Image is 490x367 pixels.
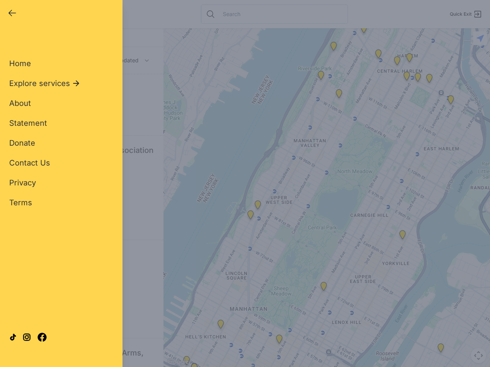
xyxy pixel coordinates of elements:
[9,118,47,128] a: Statement
[9,198,32,207] span: Terms
[9,138,35,148] span: Donate
[9,78,70,89] span: Explore services
[9,138,35,148] a: Donate
[9,177,36,188] a: Privacy
[9,59,31,68] span: Home
[9,58,31,69] a: Home
[9,119,47,128] span: Statement
[9,158,50,168] a: Contact Us
[9,99,31,108] span: About
[9,197,32,208] a: Terms
[9,78,81,89] button: Explore services
[9,98,31,109] a: About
